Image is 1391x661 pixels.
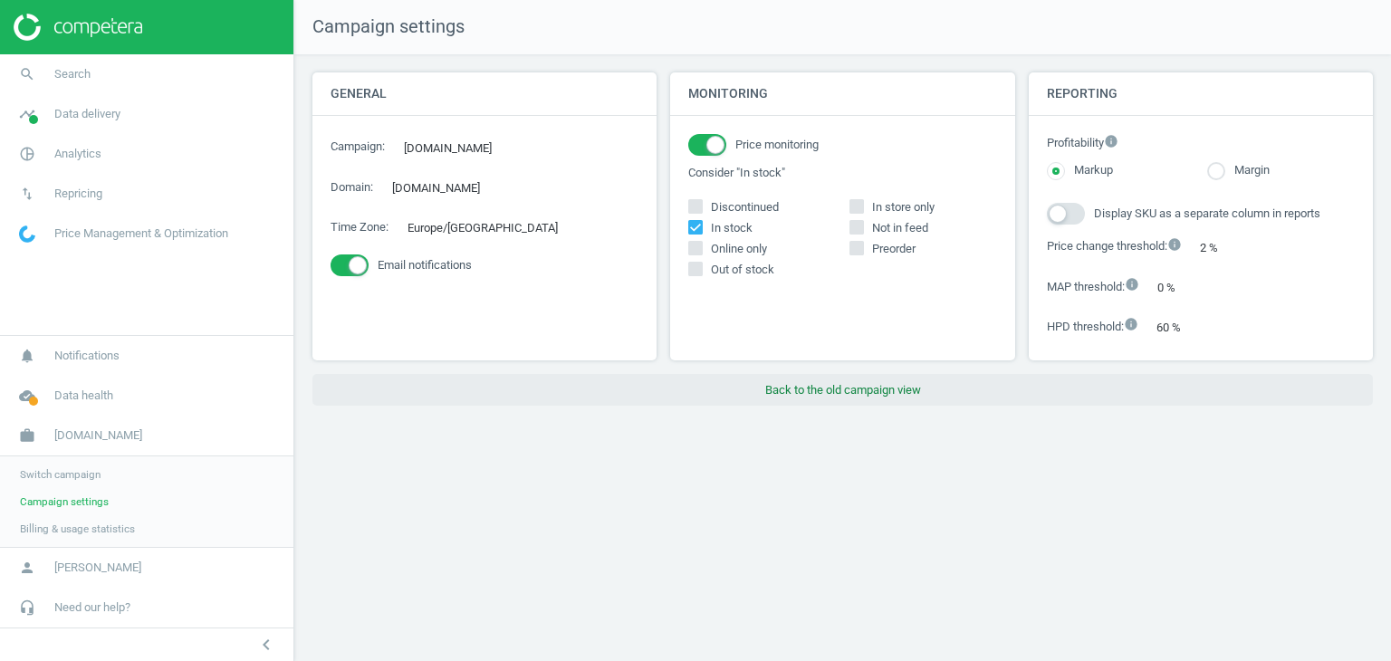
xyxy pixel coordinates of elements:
span: Notifications [54,348,120,364]
span: Data health [54,388,113,404]
h4: Monitoring [670,72,1014,115]
button: Back to the old campaign view [312,374,1373,407]
span: Search [54,66,91,82]
i: cloud_done [10,378,44,413]
label: Domain : [331,179,373,196]
span: Analytics [54,146,101,162]
div: 0 % [1148,273,1204,302]
span: Data delivery [54,106,120,122]
div: 60 % [1147,313,1210,341]
span: Discontinued [707,199,782,216]
div: Europe/[GEOGRAPHIC_DATA] [398,214,586,242]
span: [PERSON_NAME] [54,560,141,576]
span: Price Management & Optimization [54,225,228,242]
img: ajHJNr6hYgQAAAAASUVORK5CYII= [14,14,142,41]
i: swap_vert [10,177,44,211]
label: Margin [1225,162,1270,179]
div: [DOMAIN_NAME] [382,174,508,202]
label: HPD threshold : [1047,317,1138,336]
label: Profitability [1047,134,1355,153]
span: Email notifications [378,257,472,273]
i: info [1124,317,1138,331]
span: Out of stock [707,262,778,278]
span: Online only [707,241,771,257]
span: In store only [868,199,938,216]
span: In stock [707,220,756,236]
div: 2 % [1191,234,1247,262]
span: Preorder [868,241,919,257]
i: pie_chart_outlined [10,137,44,171]
span: Price monitoring [735,137,819,153]
h4: Reporting [1029,72,1373,115]
label: Campaign : [331,139,385,155]
div: [DOMAIN_NAME] [394,134,520,162]
i: info [1125,277,1139,292]
label: Markup [1065,162,1113,179]
label: Time Zone : [331,219,389,235]
button: chevron_left [244,633,289,656]
span: Need our help? [54,599,130,616]
span: Campaign settings [20,494,109,509]
i: info [1104,134,1118,148]
label: Price change threshold : [1047,237,1182,256]
span: Billing & usage statistics [20,522,135,536]
span: Display SKU as a separate column in reports [1094,206,1320,222]
i: info [1167,237,1182,252]
span: Campaign settings [294,14,465,40]
i: timeline [10,97,44,131]
i: headset_mic [10,590,44,625]
span: [DOMAIN_NAME] [54,427,142,444]
i: search [10,57,44,91]
label: MAP threshold : [1047,277,1139,296]
span: Not in feed [868,220,932,236]
i: person [10,551,44,585]
img: wGWNvw8QSZomAAAAABJRU5ErkJggg== [19,225,35,243]
i: chevron_left [255,634,277,656]
label: Consider "In stock" [688,165,996,181]
i: notifications [10,339,44,373]
span: Repricing [54,186,102,202]
i: work [10,418,44,453]
h4: General [312,72,657,115]
span: Switch campaign [20,467,101,482]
